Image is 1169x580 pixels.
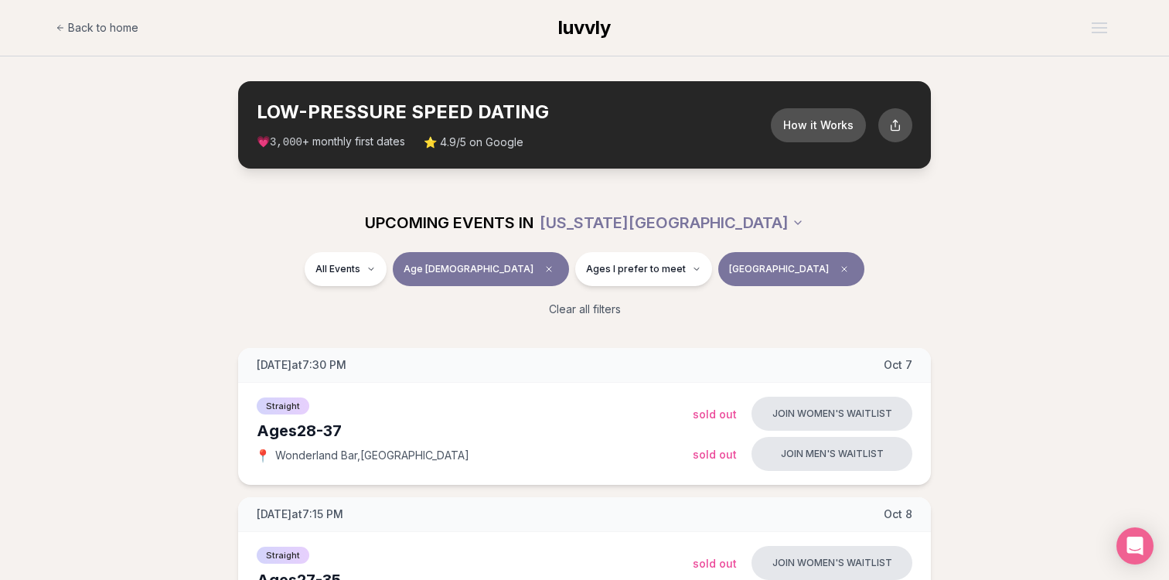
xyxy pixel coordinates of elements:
[540,260,558,278] span: Clear age
[718,252,864,286] button: [GEOGRAPHIC_DATA]Clear borough filter
[257,100,771,125] h2: LOW-PRESSURE SPEED DATING
[315,263,360,275] span: All Events
[270,136,302,148] span: 3,000
[68,20,138,36] span: Back to home
[1085,16,1113,39] button: Open menu
[257,420,693,442] div: Ages 28-37
[257,449,269,462] span: 📍
[257,134,405,150] span: 💗 + monthly first dates
[275,448,469,463] span: Wonderland Bar , [GEOGRAPHIC_DATA]
[540,206,804,240] button: [US_STATE][GEOGRAPHIC_DATA]
[835,260,854,278] span: Clear borough filter
[257,507,343,522] span: [DATE] at 7:15 PM
[771,108,866,142] button: How it Works
[693,448,737,461] span: Sold Out
[257,397,309,415] span: Straight
[540,292,630,326] button: Clear all filters
[558,16,611,39] span: luvvly
[751,437,912,471] button: Join men's waitlist
[575,252,712,286] button: Ages I prefer to meet
[404,263,533,275] span: Age [DEMOGRAPHIC_DATA]
[884,357,912,373] span: Oct 7
[884,507,912,522] span: Oct 8
[729,263,829,275] span: [GEOGRAPHIC_DATA]
[257,357,346,373] span: [DATE] at 7:30 PM
[693,408,737,421] span: Sold Out
[424,135,523,150] span: ⭐ 4.9/5 on Google
[693,557,737,570] span: Sold Out
[393,252,569,286] button: Age [DEMOGRAPHIC_DATA]Clear age
[751,397,912,431] button: Join women's waitlist
[365,212,533,234] span: UPCOMING EVENTS IN
[751,546,912,580] button: Join women's waitlist
[305,252,387,286] button: All Events
[586,263,686,275] span: Ages I prefer to meet
[1116,527,1154,565] div: Open Intercom Messenger
[56,12,138,43] a: Back to home
[558,15,611,40] a: luvvly
[257,547,309,564] span: Straight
